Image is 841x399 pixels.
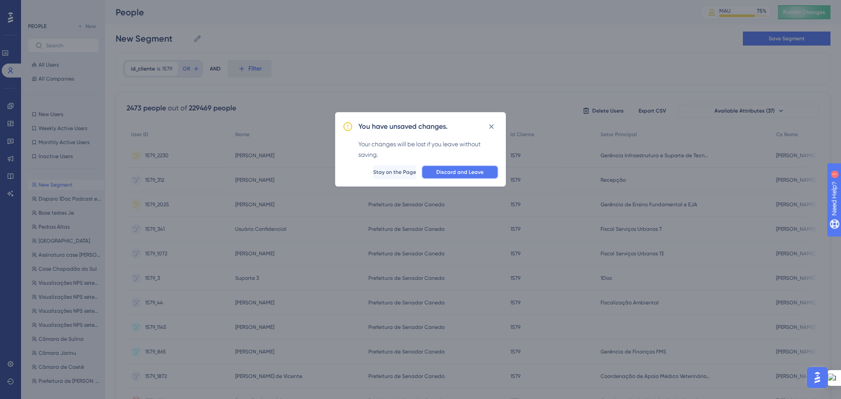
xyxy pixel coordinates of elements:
[436,169,484,176] span: Discard and Leave
[373,169,416,176] span: Stay on the Page
[804,364,830,391] iframe: UserGuiding AI Assistant Launcher
[358,121,448,132] h2: You have unsaved changes.
[358,139,498,160] div: Your changes will be lost if you leave without saving.
[61,4,64,11] div: 1
[21,2,55,13] span: Need Help?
